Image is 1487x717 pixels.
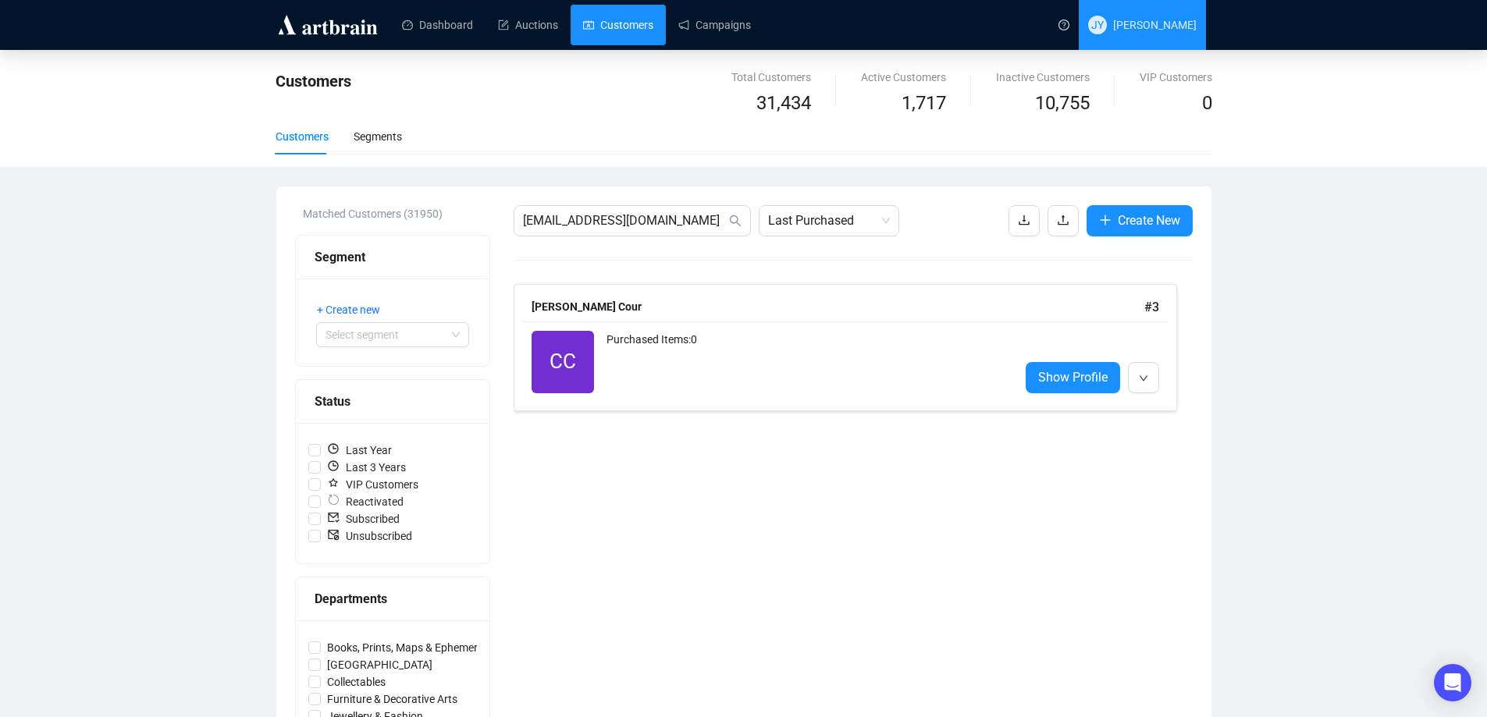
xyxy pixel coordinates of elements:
a: [PERSON_NAME] Cour#3CCPurchased Items:0Show Profile [514,284,1193,411]
a: Customers [583,5,653,45]
span: VIP Customers [321,476,425,493]
span: JY [1091,16,1104,34]
span: 31,434 [756,89,811,119]
span: Collectables [321,673,392,690]
div: Open Intercom Messenger [1434,664,1471,701]
span: Subscribed [321,510,406,527]
div: Customers [276,128,329,145]
div: Segment [315,247,471,267]
div: Active Customers [861,69,946,86]
span: Customers [276,72,351,91]
span: Reactivated [321,493,410,510]
span: Create New [1118,211,1180,230]
button: Create New [1087,205,1193,236]
span: Books, Prints, Maps & Ephemera [321,639,490,656]
span: question-circle [1058,20,1069,30]
span: Furniture & Decorative Arts [321,690,464,708]
span: [GEOGRAPHIC_DATA] [321,656,439,673]
span: CC [550,346,576,378]
div: VIP Customers [1140,69,1212,86]
span: down [1139,374,1148,383]
span: 0 [1202,92,1212,114]
span: Last Purchased [768,206,890,236]
span: Unsubscribed [321,527,418,545]
span: Last 3 Years [321,459,412,476]
a: Dashboard [402,5,473,45]
div: Departments [315,589,471,609]
span: plus [1099,214,1112,226]
div: Matched Customers (31950) [303,205,490,222]
div: Inactive Customers [996,69,1090,86]
span: # 3 [1144,300,1159,314]
span: + Create new [317,301,380,318]
img: logo [276,12,380,37]
div: Total Customers [731,69,811,86]
div: [PERSON_NAME] Cour [532,298,1144,315]
a: Campaigns [678,5,751,45]
div: Segments [354,128,402,145]
span: Last Year [321,442,398,459]
button: + Create new [316,297,393,322]
span: search [729,215,742,227]
div: Purchased Items: 0 [607,331,1007,393]
a: Auctions [498,5,558,45]
a: Show Profile [1026,362,1120,393]
span: Show Profile [1038,367,1108,387]
span: 1,717 [902,89,946,119]
div: Status [315,392,471,411]
span: 10,755 [1035,89,1090,119]
span: [PERSON_NAME] [1113,19,1197,31]
input: Search Customer... [523,211,726,230]
span: download [1018,214,1030,226]
span: upload [1057,214,1069,226]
